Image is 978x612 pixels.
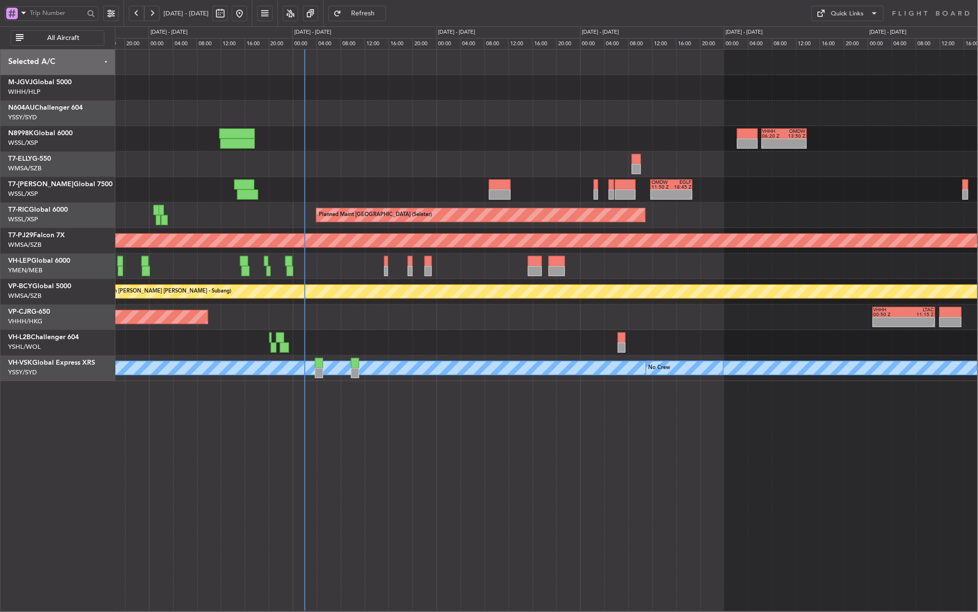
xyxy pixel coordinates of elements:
span: VP-CJR [8,308,31,315]
span: M-JGVJ [8,79,33,86]
div: EGLF [672,180,691,185]
div: 00:00 [292,38,316,50]
a: WSSL/XSP [8,190,38,198]
div: [DATE] - [DATE] [726,28,763,37]
div: 08:00 [340,38,364,50]
div: VHHH [763,129,784,134]
div: OMDW [784,129,806,134]
div: 16:00 [820,38,844,50]
div: Planned Maint [GEOGRAPHIC_DATA] (Seletar) [319,208,432,222]
div: [DATE] - [DATE] [869,28,906,37]
div: 16:00 [532,38,556,50]
button: Quick Links [812,6,884,21]
div: 08:00 [484,38,508,50]
a: VP-CJRG-650 [8,308,50,315]
span: VH-VSK [8,359,32,366]
div: 20:00 [844,38,868,50]
div: - [874,322,904,327]
a: M-JGVJGlobal 5000 [8,79,72,86]
div: 00:50 Z [874,312,904,317]
button: Refresh [328,6,386,21]
a: N604AUChallenger 604 [8,104,83,111]
div: 04:00 [748,38,772,50]
a: VH-L2BChallenger 604 [8,334,79,341]
a: YMEN/MEB [8,266,42,275]
div: 08:00 [197,38,221,50]
div: 04:00 [173,38,197,50]
a: VH-LEPGlobal 6000 [8,257,70,264]
a: T7-PJ29Falcon 7X [8,232,65,239]
div: - [652,195,671,200]
div: [DATE] - [DATE] [294,28,331,37]
div: - [672,195,691,200]
div: VHHH [874,307,904,312]
div: [DATE] - [DATE] [439,28,476,37]
button: All Aircraft [11,30,104,46]
a: WSSL/XSP [8,215,38,224]
span: Refresh [343,10,383,17]
div: 20:00 [700,38,724,50]
div: 06:20 Z [763,134,784,139]
div: 20:00 [269,38,293,50]
div: 13:50 Z [784,134,806,139]
a: WMSA/SZB [8,241,41,249]
a: VP-BCYGlobal 5000 [8,283,71,290]
a: T7-RICGlobal 6000 [8,206,68,213]
div: Planned Maint [GEOGRAPHIC_DATA] (Sultan [PERSON_NAME] [PERSON_NAME] - Subang) [7,284,231,299]
div: 00:00 [580,38,604,50]
a: VH-VSKGlobal Express XRS [8,359,95,366]
div: - [763,144,784,149]
span: N604AU [8,104,35,111]
div: 18:45 Z [672,185,691,190]
div: [DATE] - [DATE] [582,28,619,37]
div: Quick Links [831,9,864,19]
span: T7-[PERSON_NAME] [8,181,74,188]
a: WMSA/SZB [8,292,41,300]
a: YSSY/SYD [8,113,37,122]
a: WMSA/SZB [8,164,41,173]
a: YSSY/SYD [8,368,37,377]
a: T7-ELLYG-550 [8,155,51,162]
div: 20:00 [556,38,580,50]
span: VH-L2B [8,334,31,341]
a: T7-[PERSON_NAME]Global 7500 [8,181,113,188]
div: [DATE] - [DATE] [150,28,188,37]
div: 04:00 [316,38,340,50]
div: - [904,322,934,327]
div: No Crew [649,361,671,375]
div: LTAC [904,307,934,312]
div: 20:00 [413,38,437,50]
div: 00:00 [149,38,173,50]
div: 00:00 [724,38,748,50]
div: 12:00 [508,38,532,50]
div: 12:00 [652,38,676,50]
div: 20:00 [125,38,149,50]
div: 16:00 [389,38,413,50]
div: 04:00 [461,38,485,50]
input: Trip Number [30,6,84,20]
div: 11:15 Z [904,312,934,317]
div: 00:00 [437,38,461,50]
div: 16:00 [245,38,269,50]
span: T7-PJ29 [8,232,33,239]
div: 12:00 [796,38,820,50]
a: N8998KGlobal 6000 [8,130,73,137]
span: [DATE] - [DATE] [163,9,209,18]
a: VHHH/HKG [8,317,42,326]
div: 08:00 [916,38,940,50]
span: All Aircraft [25,35,101,41]
div: 16:00 [676,38,700,50]
div: 08:00 [772,38,796,50]
span: T7-ELLY [8,155,32,162]
span: VH-LEP [8,257,31,264]
div: 11:50 Z [652,185,671,190]
span: N8998K [8,130,34,137]
span: VP-BCY [8,283,32,290]
div: OMDW [652,180,671,185]
div: 04:00 [604,38,628,50]
div: 12:00 [940,38,964,50]
span: T7-RIC [8,206,29,213]
a: WSSL/XSP [8,139,38,147]
a: WIHH/HLP [8,88,40,96]
div: 00:00 [868,38,892,50]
